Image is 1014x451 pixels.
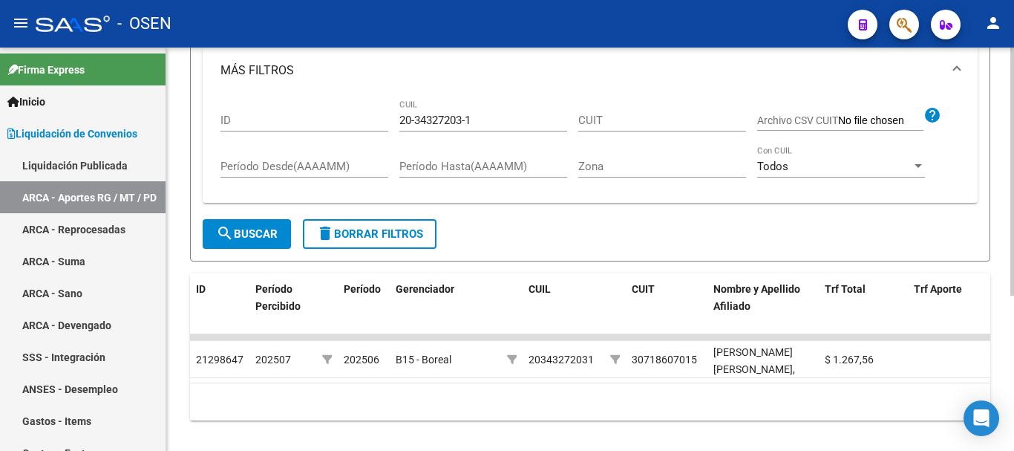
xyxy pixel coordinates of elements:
span: Período [344,283,381,295]
span: 202506 [344,354,379,366]
mat-expansion-panel-header: MÁS FILTROS [203,47,978,94]
mat-panel-title: MÁS FILTROS [220,62,942,79]
span: Todos [757,160,788,173]
datatable-header-cell: Período [338,273,390,339]
datatable-header-cell: Nombre y Apellido Afiliado [707,273,819,339]
datatable-header-cell: Trf Aporte [908,273,997,339]
datatable-header-cell: ID [190,273,249,339]
span: CUIL [529,283,551,295]
datatable-header-cell: Trf Total [819,273,908,339]
span: 21298647 [196,354,243,366]
datatable-header-cell: Gerenciador [390,273,501,339]
span: [PERSON_NAME] [PERSON_NAME], [713,346,795,375]
button: Buscar [203,219,291,249]
datatable-header-cell: Período Percibido [249,273,316,339]
div: MÁS FILTROS [203,94,978,204]
input: Archivo CSV CUIT [838,114,923,128]
datatable-header-cell: CUIT [626,273,707,339]
div: 30718607015 [632,351,697,369]
span: - OSEN [117,7,171,40]
span: Período Percibido [255,283,301,312]
mat-icon: menu [12,14,30,32]
mat-icon: delete [316,224,334,242]
mat-icon: help [923,106,941,124]
span: B15 - Boreal [396,354,451,366]
span: Trf Aporte [914,283,962,295]
span: 202507 [255,354,291,366]
span: Borrar Filtros [316,227,423,241]
datatable-header-cell: CUIL [523,273,604,339]
span: Inicio [7,94,45,110]
span: $ 1.267,56 [825,354,874,366]
div: Open Intercom Messenger [964,400,999,436]
span: Liquidación de Convenios [7,126,137,142]
div: 20343272031 [529,351,594,369]
span: Firma Express [7,62,85,78]
span: CUIT [632,283,655,295]
span: Gerenciador [396,283,454,295]
span: ID [196,283,206,295]
span: Buscar [216,227,278,241]
mat-icon: search [216,224,234,242]
span: Archivo CSV CUIT [757,114,838,126]
span: Nombre y Apellido Afiliado [713,283,800,312]
button: Borrar Filtros [303,219,436,249]
mat-icon: person [984,14,1002,32]
span: Trf Total [825,283,866,295]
